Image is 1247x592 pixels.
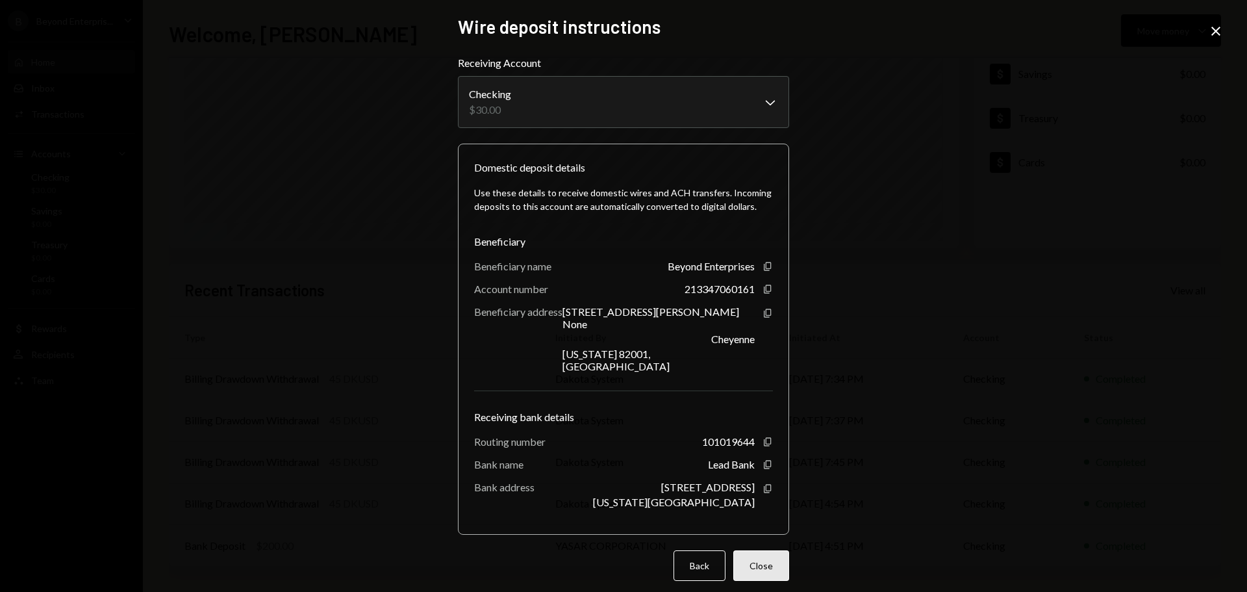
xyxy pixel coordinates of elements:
[474,458,523,470] div: Bank name
[458,55,789,71] label: Receiving Account
[711,333,755,345] div: Cheyenne
[562,348,755,372] div: [US_STATE] 82001, [GEOGRAPHIC_DATA]
[474,409,773,425] div: Receiving bank details
[708,458,755,470] div: Lead Bank
[674,550,725,581] button: Back
[458,14,789,40] h2: Wire deposit instructions
[474,160,585,175] div: Domestic deposit details
[733,550,789,581] button: Close
[458,76,789,128] button: Receiving Account
[562,305,755,330] div: [STREET_ADDRESS][PERSON_NAME] None
[685,283,755,295] div: 213347060161
[474,305,562,318] div: Beneficiary address
[474,186,773,213] div: Use these details to receive domestic wires and ACH transfers. Incoming deposits to this account ...
[593,496,755,508] div: [US_STATE][GEOGRAPHIC_DATA]
[474,283,548,295] div: Account number
[668,260,755,272] div: Beyond Enterprises
[474,481,535,493] div: Bank address
[702,435,755,448] div: 101019644
[474,234,773,250] div: Beneficiary
[474,260,551,272] div: Beneficiary name
[661,481,755,493] div: [STREET_ADDRESS]
[474,435,546,448] div: Routing number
